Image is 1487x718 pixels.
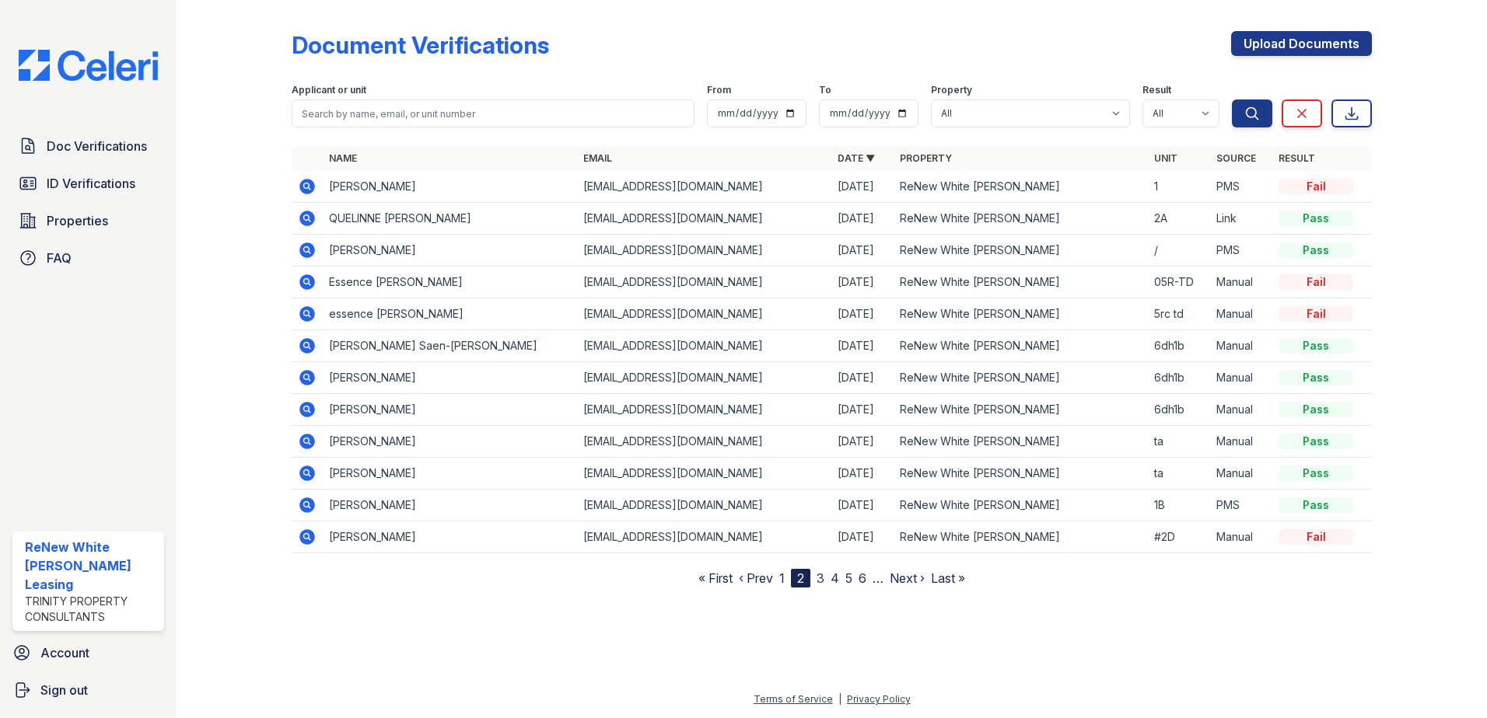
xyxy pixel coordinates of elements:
td: [PERSON_NAME] [323,362,577,394]
td: [DATE] [831,458,894,490]
td: 6dh1b [1148,362,1210,394]
td: Manual [1210,267,1272,298]
a: Name [329,152,357,164]
div: Trinity Property Consultants [25,594,158,625]
a: Last » [931,570,965,586]
td: PMS [1210,490,1272,521]
td: [DATE] [831,235,894,267]
td: ta [1148,426,1210,458]
span: Sign out [40,681,88,699]
td: [PERSON_NAME] [323,490,577,521]
span: Account [40,643,89,662]
td: Manual [1210,362,1272,394]
a: 4 [831,570,839,586]
a: Next › [890,570,925,586]
td: ReNew White [PERSON_NAME] [894,330,1148,362]
a: « First [698,570,733,586]
div: Pass [1279,402,1353,417]
a: Properties [12,205,164,236]
a: Doc Verifications [12,131,164,162]
td: Manual [1210,458,1272,490]
div: Pass [1279,465,1353,481]
div: | [838,693,841,705]
td: [EMAIL_ADDRESS][DOMAIN_NAME] [577,521,831,553]
td: 6dh1b [1148,330,1210,362]
span: ID Verifications [47,174,135,193]
a: FAQ [12,242,164,274]
td: [DATE] [831,267,894,298]
a: 3 [817,570,824,586]
label: To [819,84,831,96]
td: [EMAIL_ADDRESS][DOMAIN_NAME] [577,362,831,394]
a: Privacy Policy [847,693,911,705]
td: ReNew White [PERSON_NAME] [894,426,1148,458]
td: Manual [1210,330,1272,362]
td: #2D [1148,521,1210,553]
div: Pass [1279,211,1353,226]
td: [EMAIL_ADDRESS][DOMAIN_NAME] [577,298,831,330]
td: 05R-TD [1148,267,1210,298]
td: ta [1148,458,1210,490]
td: Manual [1210,298,1272,330]
span: Doc Verifications [47,137,147,155]
td: ReNew White [PERSON_NAME] [894,298,1148,330]
td: [EMAIL_ADDRESS][DOMAIN_NAME] [577,490,831,521]
a: 6 [859,570,866,586]
td: [EMAIL_ADDRESS][DOMAIN_NAME] [577,458,831,490]
td: [EMAIL_ADDRESS][DOMAIN_NAME] [577,267,831,298]
td: [EMAIL_ADDRESS][DOMAIN_NAME] [577,426,831,458]
td: ReNew White [PERSON_NAME] [894,458,1148,490]
td: ReNew White [PERSON_NAME] [894,521,1148,553]
td: ReNew White [PERSON_NAME] [894,203,1148,235]
div: Pass [1279,497,1353,513]
td: ReNew White [PERSON_NAME] [894,362,1148,394]
td: [EMAIL_ADDRESS][DOMAIN_NAME] [577,235,831,267]
a: Result [1279,152,1315,164]
td: 1 [1148,171,1210,203]
a: Sign out [6,674,170,706]
a: Date ▼ [838,152,875,164]
td: [DATE] [831,426,894,458]
td: ReNew White [PERSON_NAME] [894,394,1148,426]
a: Account [6,637,170,668]
td: [EMAIL_ADDRESS][DOMAIN_NAME] [577,330,831,362]
div: Fail [1279,529,1353,545]
div: Pass [1279,242,1353,258]
div: Fail [1279,306,1353,322]
td: [DATE] [831,394,894,426]
div: Pass [1279,434,1353,449]
td: / [1148,235,1210,267]
td: [EMAIL_ADDRESS][DOMAIN_NAME] [577,203,831,235]
label: Applicant or unit [292,84,366,96]
div: Fail [1279,179,1353,194]
label: Result [1142,84,1171,96]
td: [PERSON_NAME] [323,426,577,458]
label: From [707,84,731,96]
td: [PERSON_NAME] [323,521,577,553]
td: [DATE] [831,203,894,235]
td: Manual [1210,521,1272,553]
td: PMS [1210,171,1272,203]
a: 5 [845,570,852,586]
div: 2 [791,569,810,587]
td: [DATE] [831,298,894,330]
a: Email [583,152,612,164]
span: Properties [47,211,108,230]
td: ReNew White [PERSON_NAME] [894,267,1148,298]
td: 2A [1148,203,1210,235]
div: Pass [1279,338,1353,354]
input: Search by name, email, or unit number [292,99,695,127]
td: 5rc td [1148,298,1210,330]
span: … [873,569,883,587]
div: Pass [1279,370,1353,385]
a: Terms of Service [754,693,833,705]
td: 6dh1b [1148,394,1210,426]
div: Fail [1279,274,1353,290]
td: [DATE] [831,171,894,203]
td: [PERSON_NAME] [323,171,577,203]
a: 1 [779,570,785,586]
label: Property [931,84,972,96]
td: essence [PERSON_NAME] [323,298,577,330]
td: [DATE] [831,330,894,362]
